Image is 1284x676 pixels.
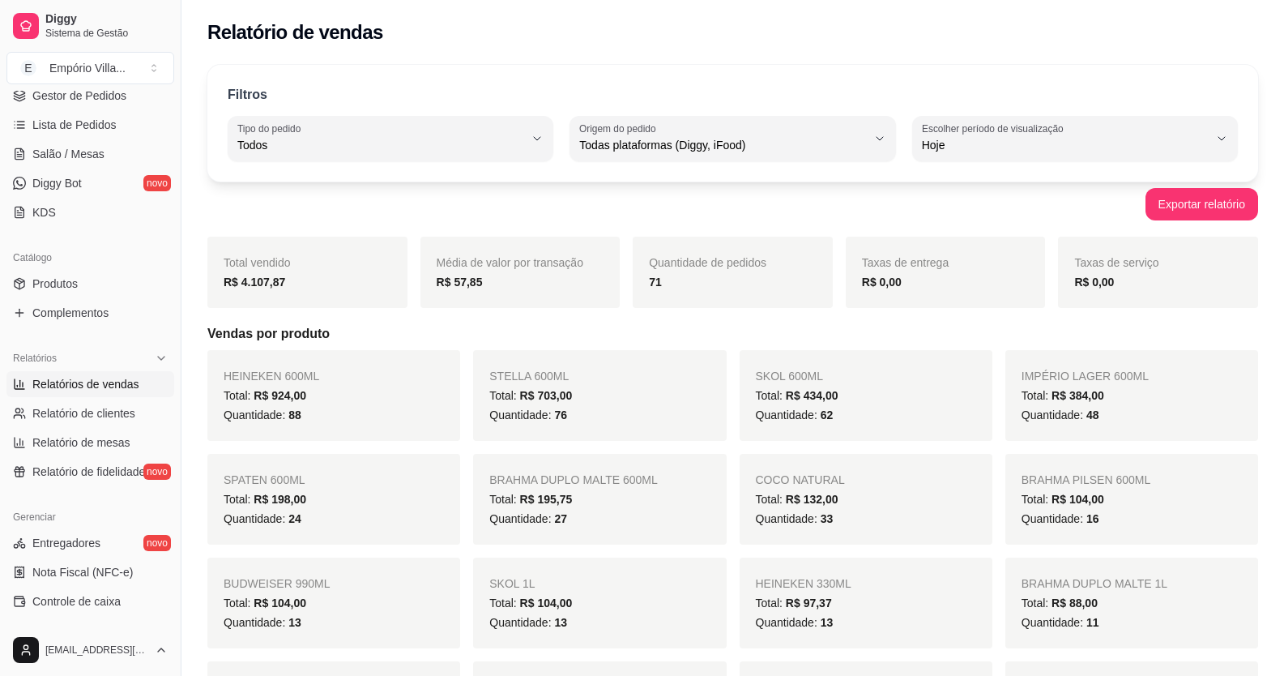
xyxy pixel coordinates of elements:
span: R$ 88,00 [1052,597,1098,610]
span: Total: [756,493,838,506]
span: R$ 434,00 [786,389,838,402]
span: Taxas de entrega [862,256,949,269]
span: 76 [554,409,567,421]
span: 16 [1086,512,1099,525]
span: R$ 703,00 [520,389,573,402]
span: Todos [237,137,524,153]
span: Quantidade: [1022,616,1099,629]
h5: Vendas por produto [207,324,1258,344]
span: Sistema de Gestão [45,27,168,40]
span: Relatórios [13,352,57,365]
span: Quantidade: [489,512,567,525]
span: Quantidade: [1022,512,1099,525]
span: Total: [756,597,832,610]
a: Relatório de fidelidadenovo [6,459,174,485]
span: Produtos [32,276,78,292]
a: Diggy Botnovo [6,170,174,196]
span: SKOL 1L [489,577,535,590]
a: DiggySistema de Gestão [6,6,174,45]
a: Lista de Pedidos [6,112,174,138]
span: E [20,60,36,76]
p: Filtros [228,85,267,105]
span: BRAHMA DUPLO MALTE 1L [1022,577,1167,590]
span: Quantidade: [489,616,567,629]
span: 88 [288,409,301,421]
span: Relatório de mesas [32,434,130,451]
span: R$ 198,00 [254,493,306,506]
span: COCO NATURAL [756,473,845,486]
span: 33 [821,512,834,525]
span: Controle de fiado [32,623,119,639]
span: R$ 384,00 [1052,389,1104,402]
span: 62 [821,409,834,421]
span: Quantidade de pedidos [649,256,766,269]
div: Gerenciar [6,504,174,530]
span: Gestor de Pedidos [32,88,126,104]
span: Quantidade: [756,616,834,629]
span: BUDWEISER 990ML [224,577,330,590]
span: Total: [1022,389,1104,402]
span: R$ 132,00 [786,493,838,506]
span: 27 [554,512,567,525]
span: Total vendido [224,256,291,269]
span: SKOL 600ML [756,370,824,383]
a: Relatório de mesas [6,430,174,456]
span: 24 [288,512,301,525]
span: [EMAIL_ADDRESS][DOMAIN_NAME] [45,644,148,657]
span: Relatório de fidelidade [32,464,145,480]
h2: Relatório de vendas [207,19,383,45]
button: Select a team [6,52,174,84]
span: Quantidade: [1022,409,1099,421]
span: Quantidade: [756,512,834,525]
span: BRAHMA DUPLO MALTE 600ML [489,473,657,486]
span: Diggy [45,12,168,27]
span: R$ 104,00 [1052,493,1104,506]
span: Total: [1022,597,1098,610]
a: Controle de caixa [6,588,174,614]
a: Complementos [6,300,174,326]
span: 11 [1086,616,1099,629]
div: Catálogo [6,245,174,271]
span: 13 [554,616,567,629]
span: R$ 104,00 [254,597,306,610]
span: Total: [1022,493,1104,506]
span: 13 [821,616,834,629]
strong: R$ 57,85 [437,276,483,289]
span: Total: [489,389,572,402]
span: Quantidade: [756,409,834,421]
a: Salão / Mesas [6,141,174,167]
span: Lista de Pedidos [32,117,117,133]
label: Tipo do pedido [237,122,306,135]
span: Quantidade: [224,512,301,525]
span: Total: [489,493,572,506]
span: BRAHMA PILSEN 600ML [1022,473,1151,486]
span: Quantidade: [489,409,567,421]
span: Quantidade: [224,409,301,421]
span: Hoje [922,137,1209,153]
button: Origem do pedidoTodas plataformas (Diggy, iFood) [569,116,895,161]
span: R$ 924,00 [254,389,306,402]
span: 48 [1086,409,1099,421]
button: Exportar relatório [1145,188,1258,220]
span: Entregadores [32,535,100,551]
span: Total: [224,493,306,506]
a: Nota Fiscal (NFC-e) [6,559,174,585]
strong: R$ 0,00 [1074,276,1114,289]
span: R$ 97,37 [786,597,832,610]
span: Relatórios de vendas [32,376,139,392]
span: R$ 104,00 [520,597,573,610]
span: Taxas de serviço [1074,256,1158,269]
span: Quantidade: [224,616,301,629]
a: Relatórios de vendas [6,371,174,397]
span: Salão / Mesas [32,146,105,162]
a: KDS [6,199,174,225]
span: Total: [224,389,306,402]
span: Total: [489,597,572,610]
span: SPATEN 600ML [224,473,305,486]
span: Total: [224,597,306,610]
a: Entregadoresnovo [6,530,174,556]
div: Empório Villa ... [49,60,126,76]
span: IMPÉRIO LAGER 600ML [1022,370,1149,383]
button: Escolher período de visualizaçãoHoje [912,116,1238,161]
span: 13 [288,616,301,629]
